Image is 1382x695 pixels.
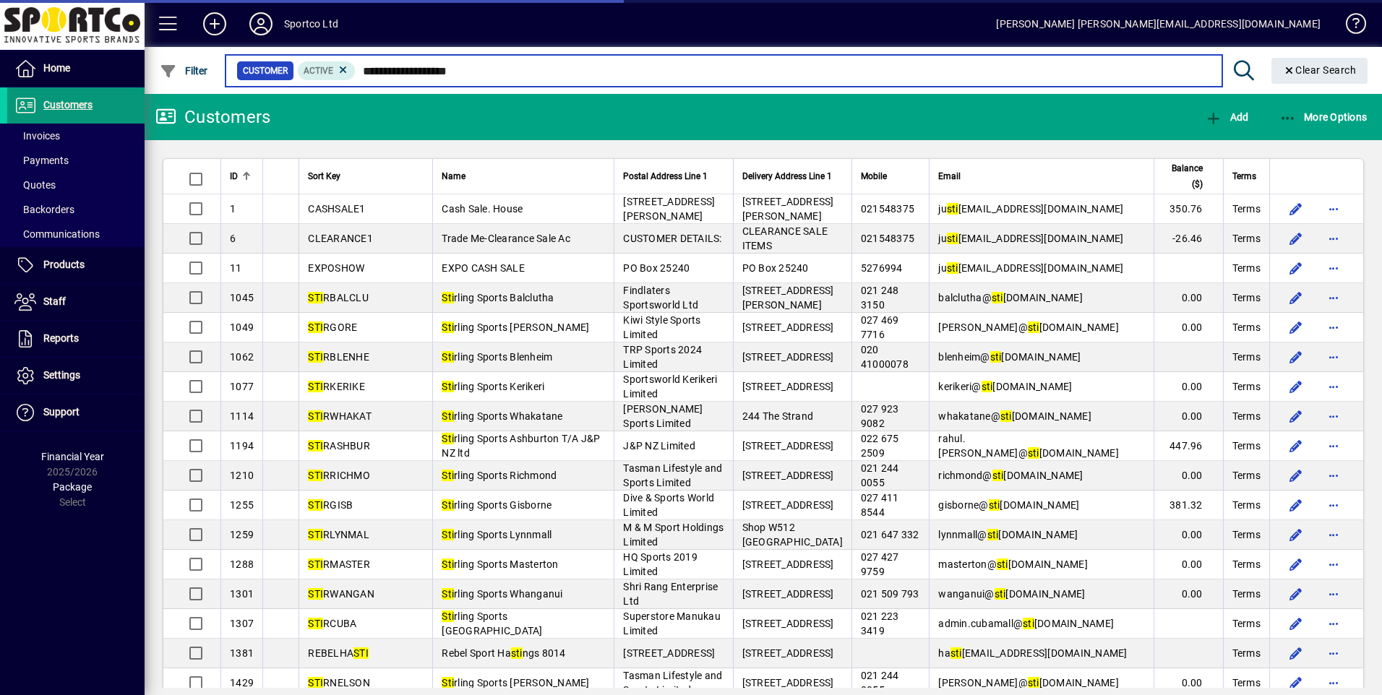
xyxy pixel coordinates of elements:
button: Edit [1284,197,1308,220]
em: Sti [442,433,454,444]
span: RRICHMO [308,470,370,481]
em: STI [308,529,323,540]
span: rling Sports Whakatane [442,410,562,422]
span: CASHSALE1 [308,203,365,215]
button: More options [1322,375,1345,398]
span: HQ Sports 2019 Limited [623,551,698,577]
span: RBLENHE [308,351,369,363]
span: ju [EMAIL_ADDRESS][DOMAIN_NAME] [938,203,1123,215]
button: Edit [1284,286,1308,309]
span: rling Sports Kerikeri [442,381,544,392]
button: Edit [1284,375,1308,398]
span: Customer [243,64,288,78]
span: Trade Me-Clearance Sale Ac [442,233,570,244]
span: 020 41000078 [861,344,909,370]
em: sti [947,233,958,244]
span: rahul.[PERSON_NAME]@ [DOMAIN_NAME] [938,433,1119,459]
span: Terms [1232,616,1261,631]
span: [STREET_ADDRESS] [742,647,834,659]
span: Reports [43,332,79,344]
span: RMASTER [308,558,370,570]
span: 1049 [230,321,254,333]
span: 1 [230,203,236,215]
span: Terms [1232,320,1261,334]
mat-chip: Activation Status: Active [298,61,356,80]
span: Delivery Address Line 1 [742,168,832,184]
span: Add [1205,111,1248,123]
span: 244 The Strand [742,410,814,422]
span: [STREET_ADDRESS] [742,558,834,570]
span: CUSTOMER DETAILS: [623,233,721,244]
span: Terms [1232,439,1261,453]
div: Balance ($) [1163,160,1215,192]
a: Backorders [7,197,145,222]
em: Sti [442,499,454,511]
a: Payments [7,148,145,173]
em: STI [308,410,323,422]
span: Superstore Manukau Limited [623,610,721,636]
span: Terms [1232,527,1261,542]
div: [PERSON_NAME] [PERSON_NAME][EMAIL_ADDRESS][DOMAIN_NAME] [996,12,1321,35]
span: whakatane@ [DOMAIN_NAME] [938,410,1091,422]
em: sti [992,470,1004,481]
span: Dive & Sports World Limited [623,492,714,518]
span: 027 923 9082 [861,403,899,429]
span: rling Sports [PERSON_NAME] [442,321,589,333]
span: Kiwi Style Sports Limited [623,314,700,340]
span: Filter [160,65,208,77]
button: Edit [1284,523,1308,546]
span: masterton@ [DOMAIN_NAME] [938,558,1088,570]
button: More options [1322,523,1345,546]
span: [PERSON_NAME]@ [DOMAIN_NAME] [938,321,1119,333]
span: EXPOSHOW [308,262,364,274]
span: TRP Sports 2024 Limited [623,344,702,370]
span: M & M Sport Holdings Limited [623,522,724,548]
td: 0.00 [1154,372,1222,402]
button: More options [1322,316,1345,339]
td: 0.00 [1154,520,1222,550]
span: Terms [1232,675,1261,690]
em: sti [995,588,1006,600]
button: Edit [1284,493,1308,517]
button: More options [1322,256,1345,280]
em: STI [308,677,323,688]
span: Terms [1232,468,1261,483]
button: More options [1322,464,1345,487]
span: RWANGAN [308,588,374,600]
span: rling Sports [PERSON_NAME] [442,677,589,688]
div: Customers [155,105,270,129]
span: 1077 [230,381,254,392]
span: 1301 [230,588,254,600]
em: sti [1028,447,1039,459]
span: Terms [1232,646,1261,660]
span: 1259 [230,529,254,540]
span: More Options [1279,111,1368,123]
span: [STREET_ADDRESS] [742,618,834,629]
span: Terms [1232,409,1261,423]
span: PO Box 25240 [623,262,690,274]
a: Staff [7,284,145,320]
em: sti [947,203,958,215]
em: sti [1028,677,1039,688]
td: 381.32 [1154,491,1222,520]
span: 022 675 2509 [861,433,899,459]
em: sti [982,381,993,392]
em: STI [308,499,323,511]
button: More options [1322,553,1345,576]
span: REBELHA [308,647,369,659]
button: More options [1322,286,1345,309]
em: sti [1028,321,1039,333]
span: Communications [14,228,100,240]
span: 11 [230,262,242,274]
span: 1062 [230,351,254,363]
button: Clear [1271,58,1368,84]
button: More Options [1276,104,1371,130]
span: 027 427 9759 [861,551,899,577]
button: More options [1322,671,1345,694]
a: Reports [7,321,145,357]
span: RBALCLU [308,292,369,303]
span: rling Sports Whanganui [442,588,562,600]
a: Invoices [7,124,145,148]
em: STI [353,647,369,659]
span: RCUBA [308,618,356,629]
